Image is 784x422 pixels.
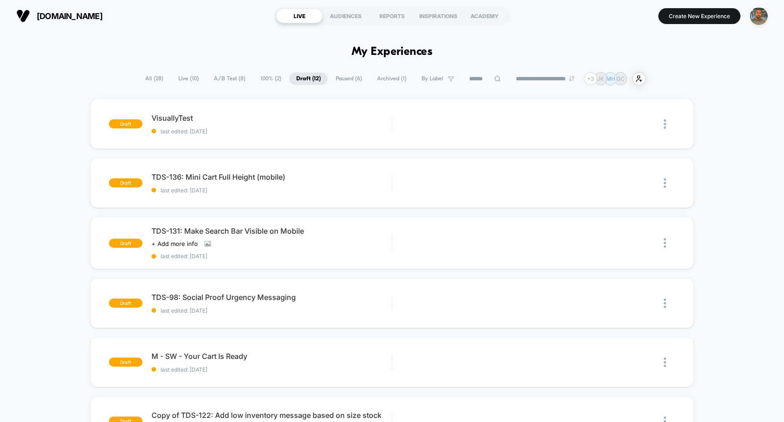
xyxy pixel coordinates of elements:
span: TDS-136: Mini Cart Full Height (mobile) [152,172,392,182]
button: ppic [747,7,770,25]
span: By Label [421,75,443,82]
div: + 3 [584,72,597,85]
span: + Add more info [152,240,198,247]
span: last edited: [DATE] [152,187,392,194]
img: close [664,178,666,188]
span: last edited: [DATE] [152,307,392,314]
span: last edited: [DATE] [152,253,392,260]
span: last edited: [DATE] [152,366,392,373]
span: Copy of TDS-122: Add low inventory message based on size stock [152,411,392,420]
img: close [664,299,666,308]
div: ACADEMY [461,9,508,23]
span: last edited: [DATE] [152,128,392,135]
span: [DOMAIN_NAME] [37,11,103,21]
h1: My Experiences [352,45,433,59]
button: [DOMAIN_NAME] [14,9,105,23]
span: Paused ( 6 ) [329,73,369,85]
span: A/B Test ( 8 ) [207,73,252,85]
span: Live ( 10 ) [171,73,206,85]
span: Archived ( 1 ) [370,73,413,85]
button: Create New Experience [658,8,740,24]
p: GC [617,75,625,82]
span: VisuallyTest [152,113,392,123]
span: TDS-98: Social Proof Urgency Messaging [152,293,392,302]
span: Draft ( 12 ) [289,73,328,85]
img: ppic [750,7,768,25]
span: draft [109,178,142,187]
span: All ( 28 ) [138,73,170,85]
img: close [664,119,666,129]
span: draft [109,119,142,128]
div: INSPIRATIONS [415,9,461,23]
p: JK [597,75,604,82]
img: close [664,238,666,248]
div: LIVE [276,9,323,23]
img: Visually logo [16,9,30,23]
div: AUDIENCES [323,9,369,23]
span: draft [109,358,142,367]
img: end [569,76,574,81]
span: TDS-131: Make Search Bar Visible on Mobile [152,226,392,236]
span: 100% ( 2 ) [254,73,288,85]
span: M - SW - Your Cart Is Ready [152,352,392,361]
span: draft [109,299,142,308]
div: REPORTS [369,9,415,23]
img: close [664,358,666,367]
span: draft [109,239,142,248]
p: MH [606,75,615,82]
